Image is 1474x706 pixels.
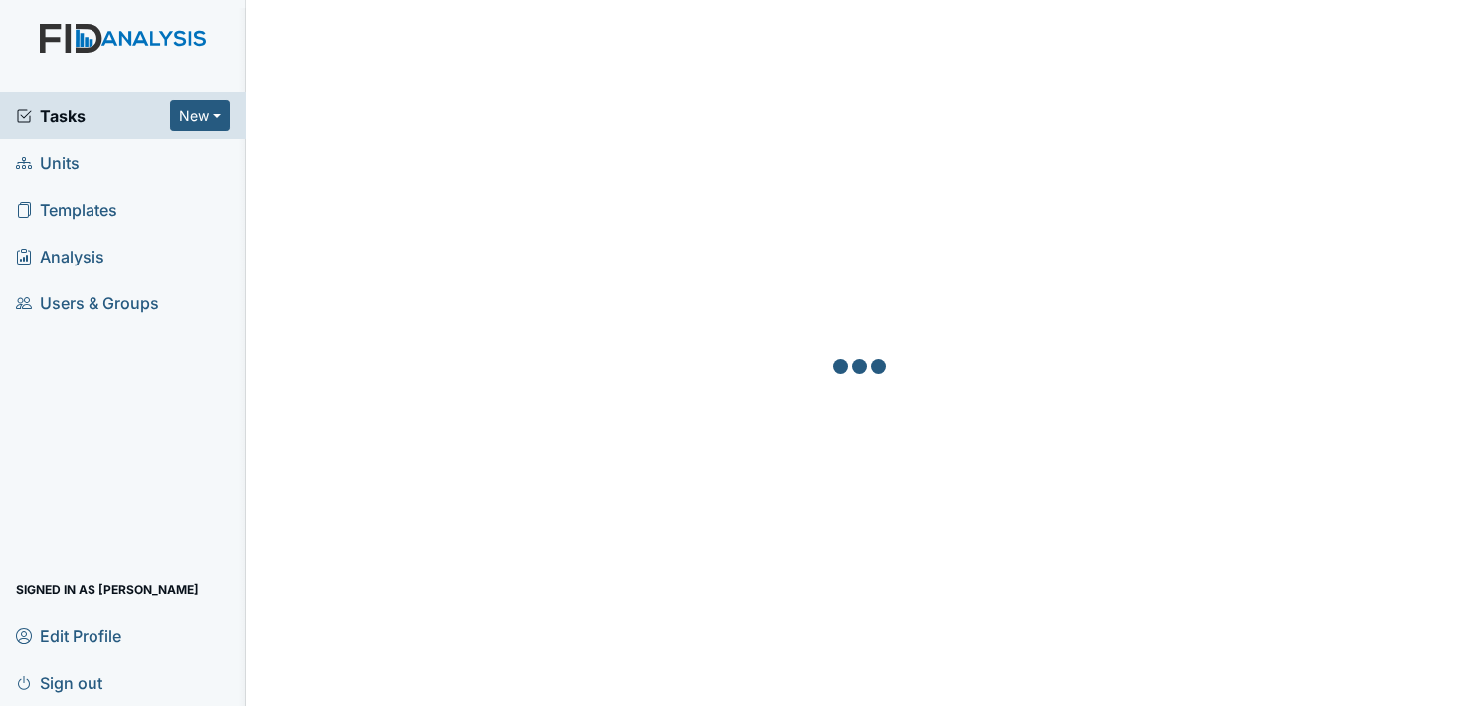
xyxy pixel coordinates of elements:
[16,104,170,128] a: Tasks
[16,147,80,178] span: Units
[170,100,230,131] button: New
[16,574,199,605] span: Signed in as [PERSON_NAME]
[16,194,117,225] span: Templates
[16,667,102,698] span: Sign out
[16,620,121,651] span: Edit Profile
[16,241,104,271] span: Analysis
[16,287,159,318] span: Users & Groups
